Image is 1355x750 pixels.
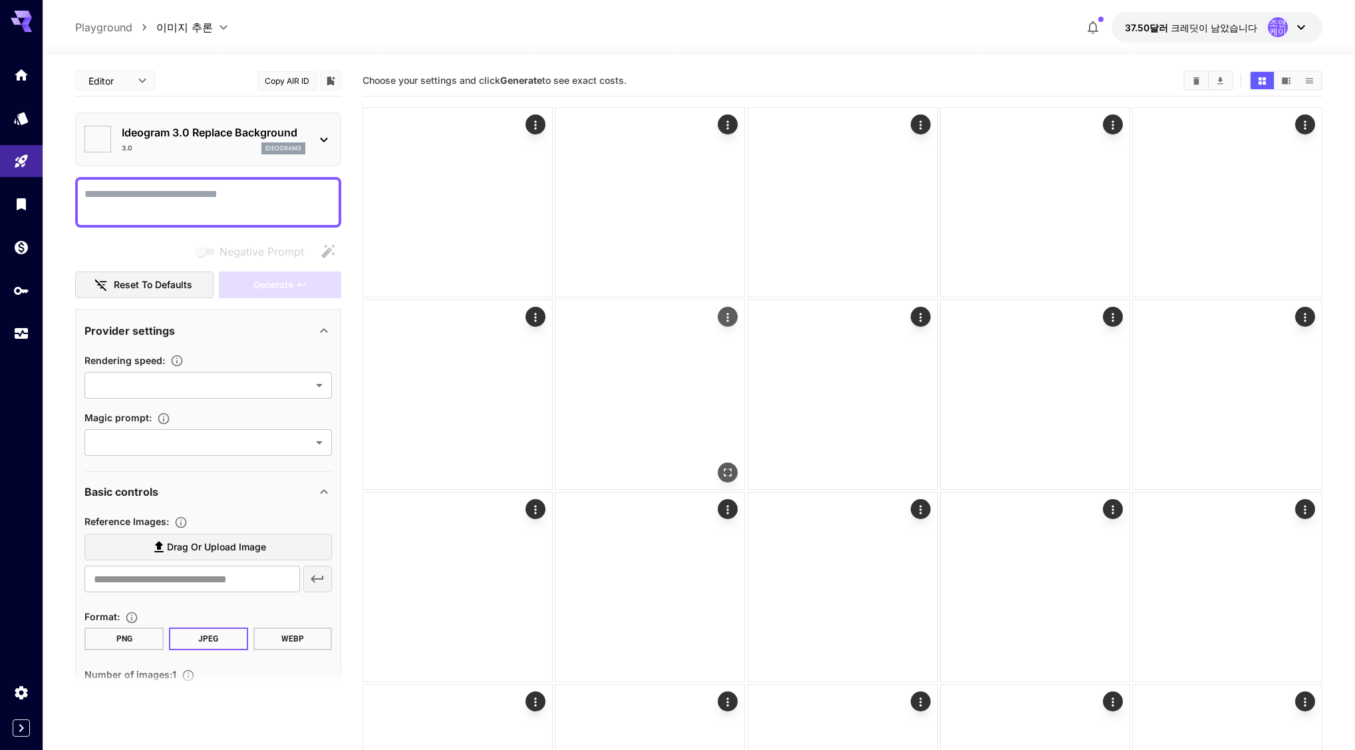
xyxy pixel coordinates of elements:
span: Magic prompt : [84,412,152,423]
div: Actions [1103,114,1123,134]
p: Provider settings [84,323,175,339]
div: Please upload seed image [219,272,341,299]
div: Provider settings [84,315,332,347]
div: Actions [910,691,930,711]
b: Generate [500,75,542,86]
label: Drag or upload image [84,534,332,561]
div: Actions [1103,691,1123,711]
button: 37.49716달러조앤케이 [1112,12,1322,43]
div: Open in fullscreen [718,463,738,482]
button: Download All [1209,72,1232,89]
span: Rendering speed : [84,355,165,366]
p: Basic controls [84,484,158,500]
button: Copy AIR ID [257,71,317,91]
font: 크레딧이 남았습니다 [1171,22,1257,33]
div: Actions [1295,499,1315,519]
div: Basic controls [84,476,332,508]
div: Settings [13,684,29,701]
span: Drag or upload image [167,539,266,556]
button: Show images in grid view [1251,72,1274,89]
nav: 빵가루 [75,19,156,35]
div: Actions [910,114,930,134]
span: Negative Prompt [220,244,304,260]
span: Reference Images : [84,516,169,527]
font: 37.50달러 [1125,22,1168,33]
div: Actions [718,114,738,134]
button: PNG [84,628,164,650]
div: Usage [13,325,29,342]
div: Playground [13,153,29,170]
button: Show images in list view [1298,72,1321,89]
div: Actions [526,114,545,134]
div: 37.49716달러 [1125,21,1257,35]
button: Upload a reference image to guide the result. This is needed for Image-to-Image or Inpainting. Su... [169,516,193,529]
button: WEBP [253,628,333,650]
div: Actions [718,691,738,711]
div: Actions [910,499,930,519]
button: JPEG [169,628,248,650]
span: Choose your settings and click to see exact costs. [363,75,627,86]
div: Actions [526,691,545,711]
button: Add to library [325,73,337,89]
div: Actions [718,307,738,327]
div: Ideogram 3.0 Replace Background3.0ideogram3 [84,119,332,160]
div: Actions [1103,499,1123,519]
div: Actions [526,307,545,327]
div: Actions [718,499,738,519]
p: ideogram3 [265,144,301,153]
div: Show images in grid viewShow images in video viewShow images in list view [1249,71,1322,91]
span: Negative prompts are not compatible with the selected model. [193,243,315,260]
div: Actions [1295,114,1315,134]
button: Clear Images [1185,72,1208,89]
div: Actions [1295,307,1315,327]
span: Format : [84,611,120,622]
div: Library [13,196,29,212]
p: 3.0 [122,143,132,153]
div: Models [13,110,29,126]
span: Editor [88,74,130,88]
button: Show images in video view [1275,72,1298,89]
button: Expand sidebar [13,719,30,737]
button: Reset to defaults [75,272,214,299]
button: Choose the file format for the output image. [120,611,144,624]
p: Ideogram 3.0 Replace Background [122,124,305,140]
div: Clear ImagesDownload All [1183,71,1233,91]
div: Actions [1103,307,1123,327]
div: Wallet [13,239,29,256]
font: 조앤케이 [1269,17,1286,37]
div: Home [13,67,29,83]
div: Actions [526,499,545,519]
div: Actions [910,307,930,327]
div: Actions [1295,691,1315,711]
font: 이미지 추론 [156,21,213,34]
a: Playground [75,19,132,35]
div: API Keys [13,282,29,299]
button: Specify how many images to generate in a single request. Each image generation will be charged se... [176,669,200,682]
